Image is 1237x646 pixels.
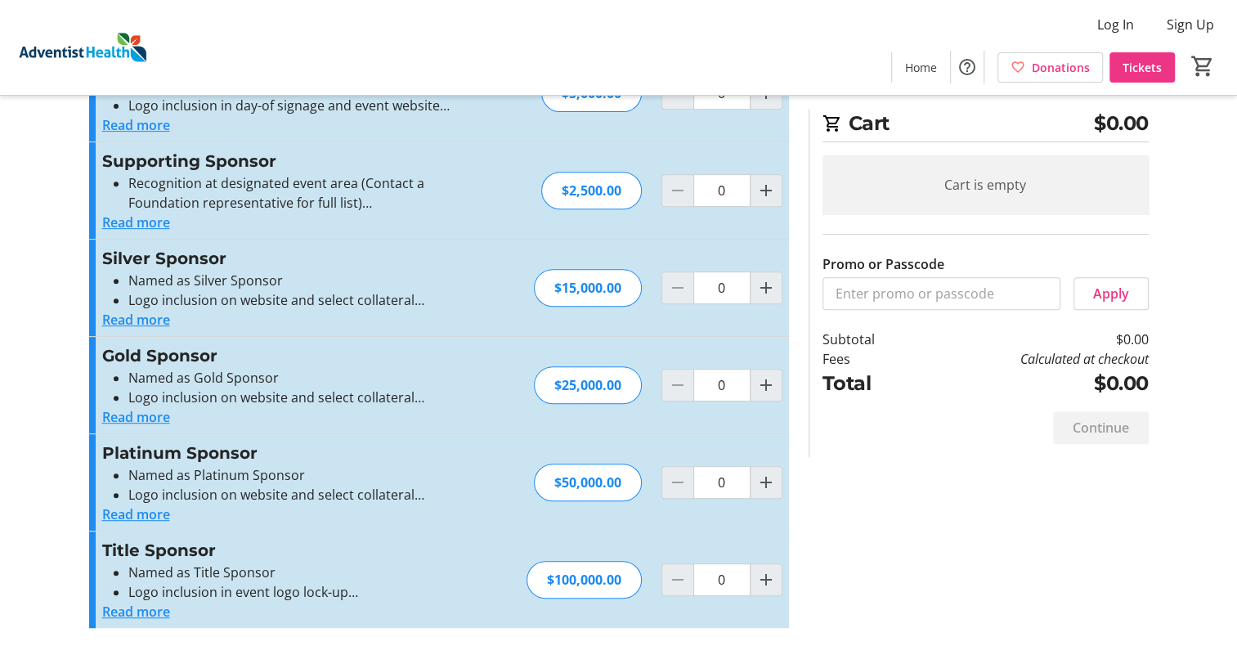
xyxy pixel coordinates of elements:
[997,52,1103,83] a: Donations
[1188,52,1217,81] button: Cart
[822,330,917,349] td: Subtotal
[917,330,1148,349] td: $0.00
[905,59,937,76] span: Home
[128,485,459,505] li: Logo inclusion on website and select collateral
[541,172,642,209] div: $2,500.00
[128,368,459,388] li: Named as Gold Sponsor
[693,271,751,304] input: Silver Sponsor Quantity
[917,369,1148,398] td: $0.00
[1097,15,1134,34] span: Log In
[751,564,782,595] button: Increment by one
[128,271,459,290] li: Named as Silver Sponsor
[102,149,459,173] h3: Supporting Sponsor
[102,343,459,368] h3: Gold Sponsor
[102,602,170,621] button: Read more
[1073,277,1149,310] button: Apply
[102,441,459,465] h3: Platinum Sponsor
[128,465,459,485] li: Named as Platinum Sponsor
[1032,59,1090,76] span: Donations
[128,290,459,310] li: Logo inclusion on website and select collateral
[534,464,642,501] div: $50,000.00
[102,505,170,524] button: Read more
[693,369,751,402] input: Gold Sponsor Quantity
[102,115,170,135] button: Read more
[822,349,917,369] td: Fees
[102,246,459,271] h3: Silver Sponsor
[751,467,782,498] button: Increment by one
[751,272,782,303] button: Increment by one
[917,349,1148,369] td: Calculated at checkout
[128,173,459,213] li: Recognition at designated event area (Contact a Foundation representative for full list)
[822,109,1149,142] h2: Cart
[751,370,782,401] button: Increment by one
[128,582,459,602] li: Logo inclusion in event logo lock-up
[1123,59,1162,76] span: Tickets
[1167,15,1214,34] span: Sign Up
[822,254,944,274] label: Promo or Passcode
[693,466,751,499] input: Platinum Sponsor Quantity
[102,213,170,232] button: Read more
[1094,109,1149,138] span: $0.00
[534,366,642,404] div: $25,000.00
[822,369,917,398] td: Total
[10,7,155,88] img: Adventist Health's Logo
[1154,11,1227,38] button: Sign Up
[751,175,782,206] button: Increment by one
[822,155,1149,214] div: Cart is empty
[1093,284,1129,303] span: Apply
[1109,52,1175,83] a: Tickets
[1084,11,1147,38] button: Log In
[527,561,642,599] div: $100,000.00
[102,538,459,563] h3: Title Sponsor
[693,174,751,207] input: Supporting Sponsor Quantity
[102,310,170,330] button: Read more
[102,407,170,427] button: Read more
[951,51,984,83] button: Help
[128,388,459,407] li: Logo inclusion on website and select collateral
[822,277,1060,310] input: Enter promo or passcode
[892,52,950,83] a: Home
[534,269,642,307] div: $15,000.00
[128,96,459,115] li: Logo inclusion in day-of signage and event website
[128,563,459,582] li: Named as Title Sponsor
[693,563,751,596] input: Title Sponsor Quantity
